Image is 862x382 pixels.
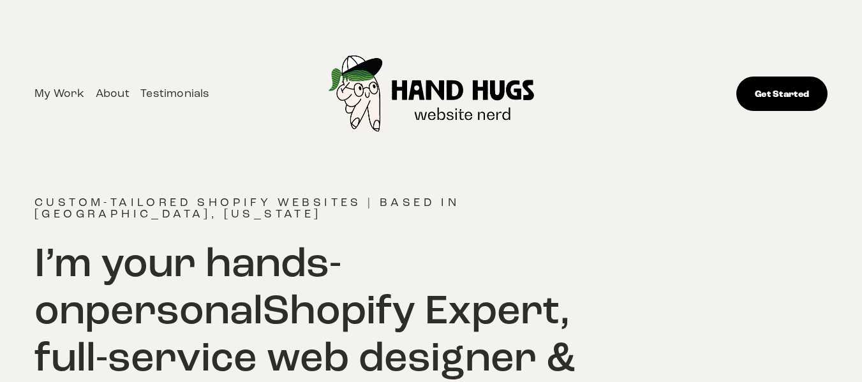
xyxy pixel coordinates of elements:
a: Testimonials [140,84,209,103]
img: Hand Hugs Design | Independent Shopify Expert in Boulder, CO [304,14,560,174]
a: About [96,84,130,103]
span: personal [85,284,263,335]
a: Get Started [736,77,828,111]
a: My Work [34,84,84,103]
h4: Custom-tailored Shopify websites | Based in [GEOGRAPHIC_DATA], [US_STATE] [34,196,629,219]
